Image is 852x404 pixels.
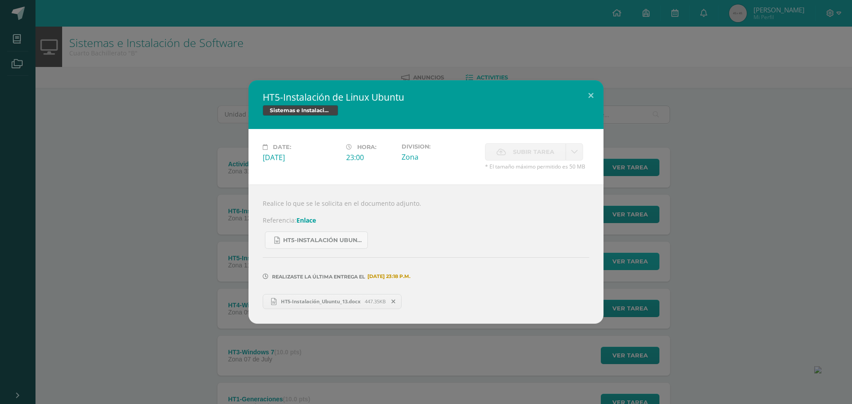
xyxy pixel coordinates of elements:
div: [DATE] [263,153,339,162]
span: Date: [273,144,291,150]
span: Remover entrega [386,297,401,306]
a: HT5-Instalación Ubuntu 13.docx [265,231,368,249]
span: 447.35KB [365,298,386,305]
h2: HT5-Instalación de Linux Ubuntu [263,91,589,103]
label: La fecha de entrega ha expirado [485,143,566,161]
span: * El tamaño máximo permitido es 50 MB [485,163,589,170]
label: Division: [402,143,478,150]
a: La fecha de entrega ha expirado [566,143,583,161]
div: Realice lo que se le solicita en el documento adjunto. Referencia: [248,184,603,323]
span: Realizaste la última entrega el [272,274,365,280]
div: Zona [402,152,478,162]
span: Subir tarea [513,144,554,160]
span: HT5-Instalación_Ubuntu_13.docx [276,298,365,305]
a: HT5-Instalación_Ubuntu_13.docx 447.35KB [263,294,402,309]
span: Sistemas e Instalación de Software [263,105,338,116]
button: Close (Esc) [578,80,603,110]
a: Enlace [296,216,316,224]
span: HT5-Instalación Ubuntu 13.docx [283,237,363,244]
div: 23:00 [346,153,394,162]
span: Hora: [357,144,376,150]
